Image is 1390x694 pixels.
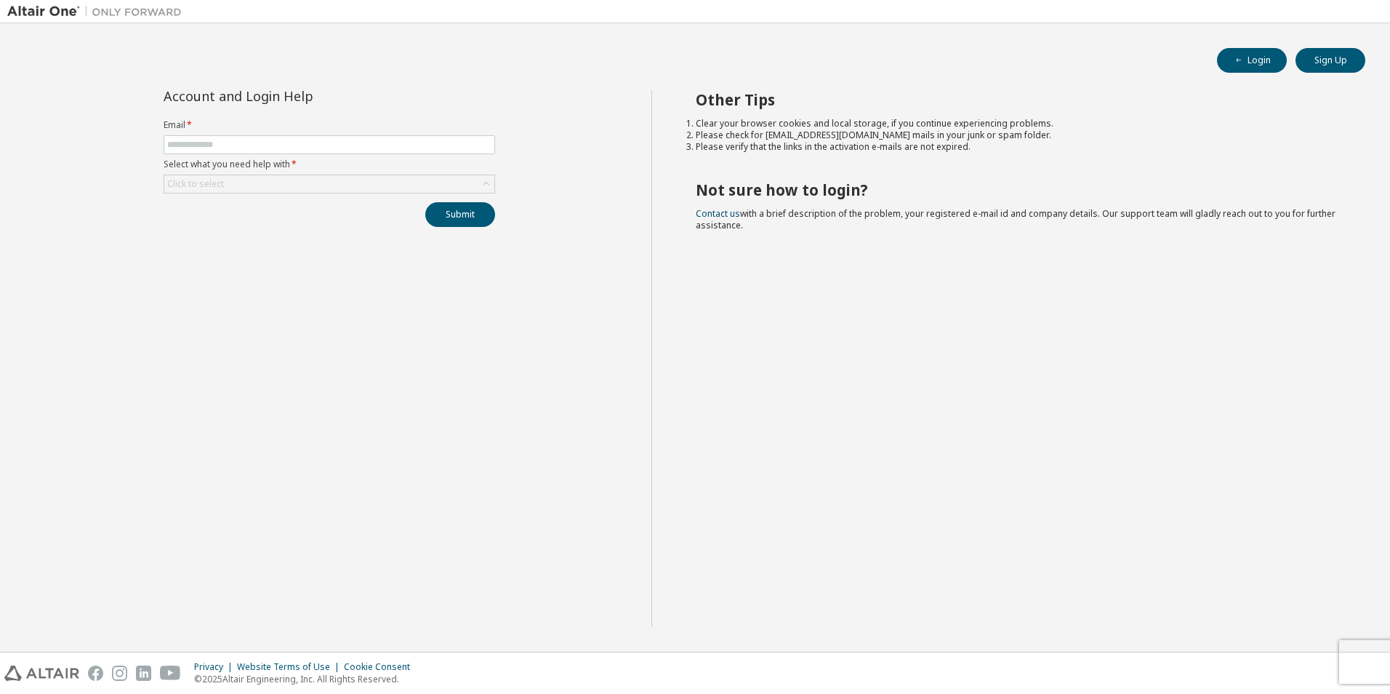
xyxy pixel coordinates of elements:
label: Select what you need help with [164,159,495,170]
img: instagram.svg [112,666,127,681]
div: Cookie Consent [344,661,419,673]
div: Click to select [167,178,224,190]
img: linkedin.svg [136,666,151,681]
img: altair_logo.svg [4,666,79,681]
img: Altair One [7,4,189,19]
img: facebook.svg [88,666,103,681]
li: Please check for [EMAIL_ADDRESS][DOMAIN_NAME] mails in your junk or spam folder. [696,129,1340,141]
div: Website Terms of Use [237,661,344,673]
button: Login [1217,48,1287,73]
img: youtube.svg [160,666,181,681]
label: Email [164,119,495,131]
li: Please verify that the links in the activation e-mails are not expired. [696,141,1340,153]
h2: Other Tips [696,90,1340,109]
div: Privacy [194,661,237,673]
span: with a brief description of the problem, your registered e-mail id and company details. Our suppo... [696,207,1335,231]
a: Contact us [696,207,740,220]
div: Account and Login Help [164,90,429,102]
button: Sign Up [1295,48,1365,73]
h2: Not sure how to login? [696,180,1340,199]
button: Submit [425,202,495,227]
li: Clear your browser cookies and local storage, if you continue experiencing problems. [696,118,1340,129]
p: © 2025 Altair Engineering, Inc. All Rights Reserved. [194,673,419,685]
div: Click to select [164,175,494,193]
